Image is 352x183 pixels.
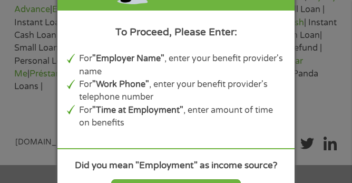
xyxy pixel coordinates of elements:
[79,52,286,78] li: For , enter your benefit provider's name
[79,78,286,104] li: For , enter your benefit provider's telephone number
[67,159,285,172] div: Did you mean "Employment" as income source?
[92,79,149,90] b: "Work Phone"
[92,53,164,64] b: "Employer Name"
[79,104,286,130] li: For , enter amount of time on benefits
[92,105,183,115] b: "Time at Employment"
[67,25,285,40] div: To Proceed, Please Enter:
